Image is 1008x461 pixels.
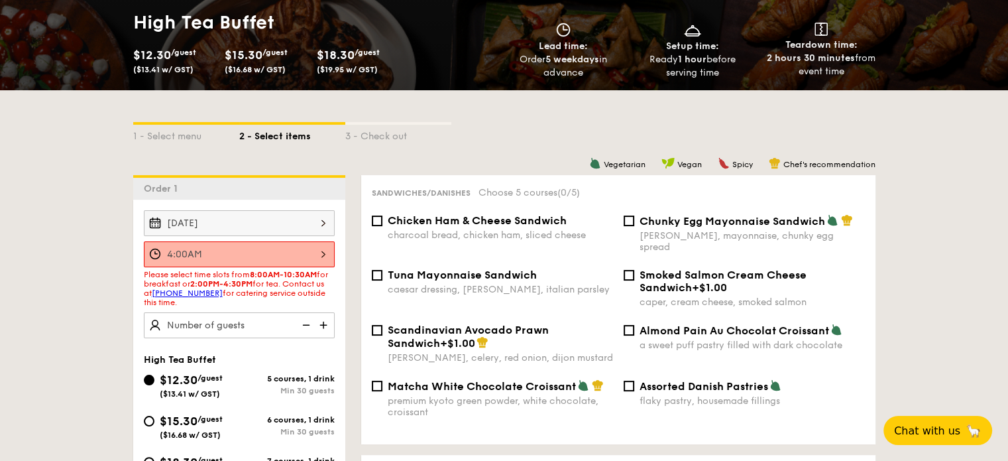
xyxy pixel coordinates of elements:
[372,325,382,336] input: Scandinavian Avocado Prawn Sandwich+$1.00[PERSON_NAME], celery, red onion, dijon mustard
[661,157,675,169] img: icon-vegan.f8ff3823.svg
[814,23,828,36] img: icon-teardown.65201eee.svg
[144,270,328,307] span: Please select time slots from for breakfast or for tea. Contact us at for catering service outsid...
[640,296,865,308] div: caper, cream cheese, smoked salmon
[545,54,599,65] strong: 5 weekdays
[239,386,335,395] div: Min 30 guests
[539,40,588,52] span: Lead time:
[557,187,580,198] span: (0/5)
[769,157,781,169] img: icon-chef-hat.a58ddaea.svg
[640,215,825,228] span: Chunky Egg Mayonnaise Sandwich
[604,160,645,169] span: Vegetarian
[624,270,634,281] input: Smoked Salmon Cream Cheese Sandwich+$1.00caper, cream cheese, smoked salmon
[144,241,335,267] input: Event time
[345,125,451,143] div: 3 - Check out
[640,395,865,407] div: flaky pastry, housemade fillings
[239,374,335,383] div: 5 courses, 1 drink
[144,210,335,236] input: Event date
[894,425,960,437] span: Chat with us
[152,289,223,298] a: [PHONE_NUMBER]
[171,48,196,57] span: /guest
[577,379,589,391] img: icon-vegetarian.fe4039eb.svg
[262,48,288,57] span: /guest
[826,214,838,226] img: icon-vegetarian.fe4039eb.svg
[133,125,239,143] div: 1 - Select menu
[785,39,858,50] span: Teardown time:
[160,389,220,399] span: ($13.41 w/ GST)
[666,40,719,52] span: Setup time:
[683,23,702,37] img: icon-dish.430c3a2e.svg
[315,312,335,338] img: icon-add.58712e84.svg
[225,48,262,62] span: $15.30
[372,270,382,281] input: Tuna Mayonnaise Sandwichcaesar dressing, [PERSON_NAME], italian parsley
[239,415,335,425] div: 6 courses, 1 drink
[239,427,335,436] div: Min 30 guests
[767,52,855,64] strong: 2 hours 30 minutes
[678,54,706,65] strong: 1 hour
[144,375,154,385] input: $12.30/guest($13.41 w/ GST)5 courses, 1 drinkMin 30 guests
[633,53,752,80] div: Ready before serving time
[783,160,875,169] span: Chef's recommendation
[388,324,549,350] span: Scandinavian Avocado Prawn Sandwich
[504,53,623,80] div: Order in advance
[732,160,753,169] span: Spicy
[144,354,216,365] span: High Tea Buffet
[388,380,576,393] span: Matcha White Chocolate Croissant
[718,157,730,169] img: icon-spicy.37a8142b.svg
[295,312,315,338] img: icon-reduce.1d2dbef1.svg
[692,281,727,294] span: +$1.00
[239,125,345,143] div: 2 - Select items
[388,284,613,295] div: caesar dressing, [PERSON_NAME], italian parsley
[478,187,580,198] span: Choose 5 courses
[372,188,471,198] span: Sandwiches/Danishes
[355,48,380,57] span: /guest
[592,379,604,391] img: icon-chef-hat.a58ddaea.svg
[144,416,154,427] input: $15.30/guest($16.68 w/ GST)6 courses, 1 drinkMin 30 guests
[160,373,197,387] span: $12.30
[197,415,223,424] span: /guest
[133,65,194,74] span: ($13.41 w/ GST)
[553,23,573,37] img: icon-clock.2db775ea.svg
[372,216,382,226] input: Chicken Ham & Cheese Sandwichcharcoal bread, chicken ham, sliced cheese
[372,381,382,391] input: Matcha White Chocolate Croissantpremium kyoto green powder, white chocolate, croissant
[624,325,634,336] input: Almond Pain Au Chocolat Croissanta sweet puff pastry filled with dark chocolate
[883,416,992,445] button: Chat with us🦙
[144,312,335,338] input: Number of guests
[133,48,171,62] span: $12.30
[144,183,183,194] span: Order 1
[317,48,355,62] span: $18.30
[160,414,197,428] span: $15.30
[225,65,286,74] span: ($16.68 w/ GST)
[197,373,223,383] span: /guest
[190,279,252,289] strong: 2:00PM-4:30PM
[250,270,317,279] strong: 8:00AM-10:30AM
[388,269,537,281] span: Tuna Mayonnaise Sandwich
[640,324,829,337] span: Almond Pain Au Chocolat Croissant
[640,340,865,351] div: a sweet puff pastry filled with dark chocolate
[640,380,768,393] span: Assorted Danish Pastries
[440,337,475,350] span: +$1.00
[640,230,865,253] div: [PERSON_NAME], mayonnaise, chunky egg spread
[640,269,807,294] span: Smoked Salmon Cream Cheese Sandwich
[160,430,221,440] span: ($16.68 w/ GST)
[624,381,634,391] input: Assorted Danish Pastriesflaky pastry, housemade fillings
[830,324,842,336] img: icon-vegetarian.fe4039eb.svg
[476,336,488,348] img: icon-chef-hat.a58ddaea.svg
[388,230,613,241] div: charcoal bread, chicken ham, sliced cheese
[133,11,499,34] h1: High Tea Buffet
[589,157,601,169] img: icon-vegetarian.fe4039eb.svg
[317,65,378,74] span: ($19.95 w/ GST)
[388,214,567,227] span: Chicken Ham & Cheese Sandwich
[966,423,981,438] span: 🦙
[388,352,613,363] div: [PERSON_NAME], celery, red onion, dijon mustard
[841,214,853,226] img: icon-chef-hat.a58ddaea.svg
[388,395,613,418] div: premium kyoto green powder, white chocolate, croissant
[769,379,781,391] img: icon-vegetarian.fe4039eb.svg
[677,160,702,169] span: Vegan
[624,216,634,226] input: Chunky Egg Mayonnaise Sandwich[PERSON_NAME], mayonnaise, chunky egg spread
[762,52,881,78] div: from event time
